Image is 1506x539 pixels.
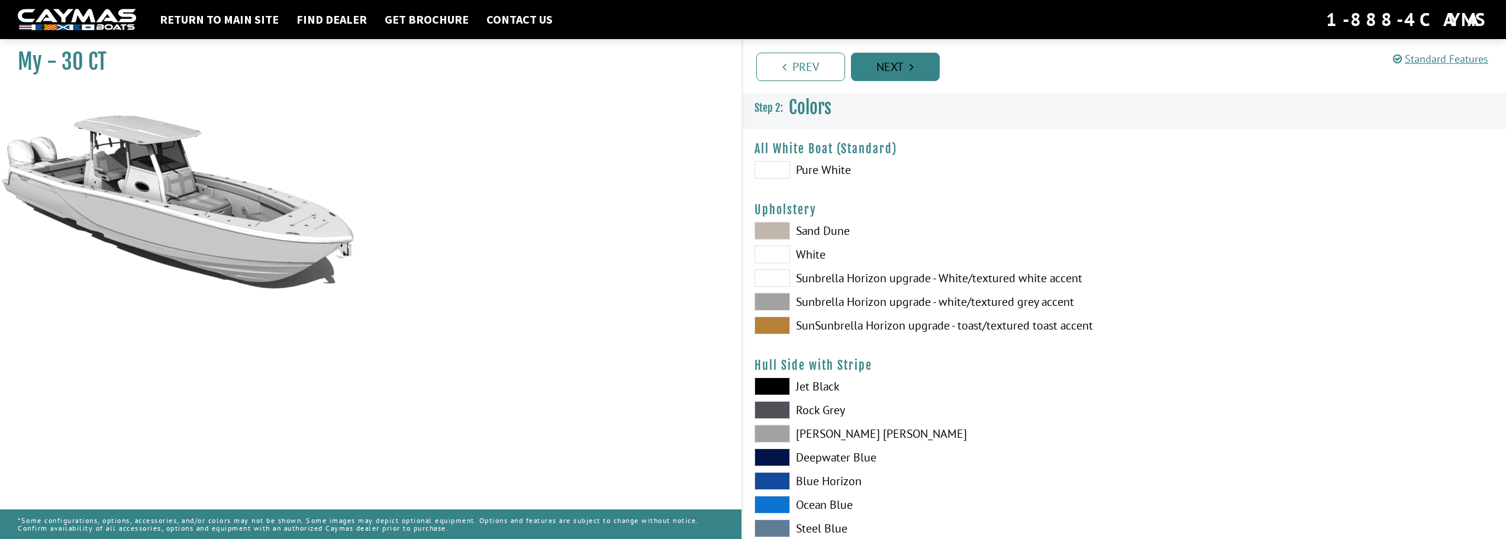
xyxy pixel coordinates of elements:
label: Steel Blue [754,519,1112,537]
label: Sunbrella Horizon upgrade - white/textured grey accent [754,293,1112,311]
h4: Upholstery [754,202,1495,217]
label: Deepwater Blue [754,448,1112,466]
h4: All White Boat (Standard) [754,141,1495,156]
a: Get Brochure [379,12,475,27]
label: [PERSON_NAME] [PERSON_NAME] [754,425,1112,443]
a: Next [851,53,940,81]
a: Find Dealer [291,12,373,27]
a: Prev [756,53,845,81]
label: Blue Horizon [754,472,1112,490]
label: Rock Grey [754,401,1112,419]
h4: Hull Side with Stripe [754,358,1495,373]
a: Contact Us [480,12,559,27]
label: Ocean Blue [754,496,1112,514]
label: Jet Black [754,377,1112,395]
label: White [754,246,1112,263]
img: white-logo-c9c8dbefe5ff5ceceb0f0178aa75bf4bb51f6bca0971e226c86eb53dfe498488.png [18,9,136,31]
label: SunSunbrella Horizon upgrade - toast/textured toast accent [754,317,1112,334]
label: Sunbrella Horizon upgrade - White/textured white accent [754,269,1112,287]
h1: My - 30 CT [18,49,712,75]
p: *Some configurations, options, accessories, and/or colors may not be shown. Some images may depic... [18,511,724,538]
a: Standard Features [1393,52,1488,66]
label: Sand Dune [754,222,1112,240]
a: Return to main site [154,12,285,27]
label: Pure White [754,161,1112,179]
div: 1-888-4CAYMAS [1326,7,1488,33]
